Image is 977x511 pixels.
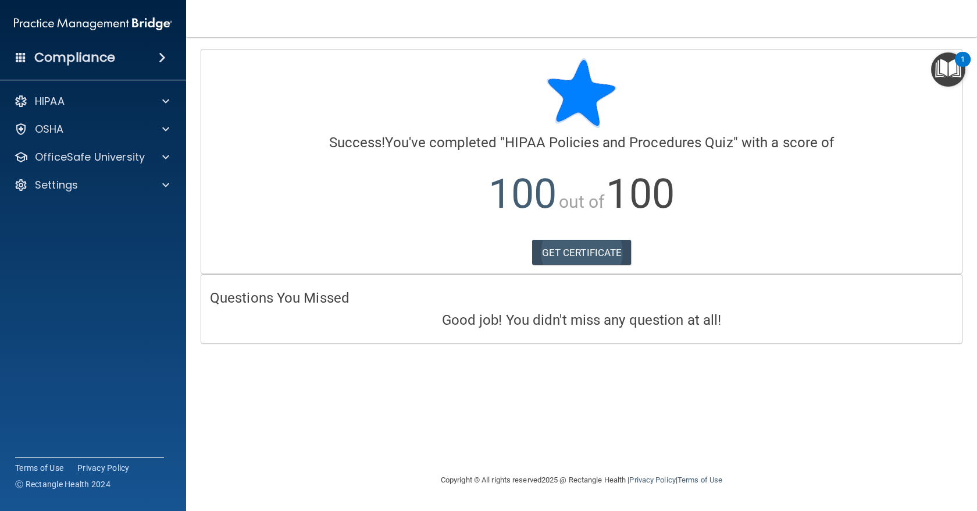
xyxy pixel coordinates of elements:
[489,170,557,218] span: 100
[14,178,169,192] a: Settings
[931,52,965,87] button: Open Resource Center, 1 new notification
[559,191,605,212] span: out of
[629,475,675,484] a: Privacy Policy
[532,240,632,265] a: GET CERTIFICATE
[547,58,616,128] img: blue-star-rounded.9d042014.png
[14,12,172,36] img: PMB logo
[15,462,63,474] a: Terms of Use
[77,462,130,474] a: Privacy Policy
[606,170,674,218] span: 100
[210,313,953,328] h4: Good job! You didn't miss any question at all!
[35,178,78,192] p: Settings
[919,431,963,475] iframe: Drift Widget Chat Controller
[505,134,733,151] span: HIPAA Policies and Procedures Quiz
[678,475,722,484] a: Terms of Use
[35,150,145,164] p: OfficeSafe University
[961,59,965,74] div: 1
[14,122,169,136] a: OSHA
[329,134,386,151] span: Success!
[34,49,115,66] h4: Compliance
[15,478,110,490] span: Ⓒ Rectangle Health 2024
[14,150,169,164] a: OfficeSafe University
[35,122,64,136] p: OSHA
[210,290,953,306] h4: Questions You Missed
[369,462,794,499] div: Copyright © All rights reserved 2025 @ Rectangle Health | |
[35,94,65,108] p: HIPAA
[14,94,169,108] a: HIPAA
[210,135,953,150] h4: You've completed " " with a score of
